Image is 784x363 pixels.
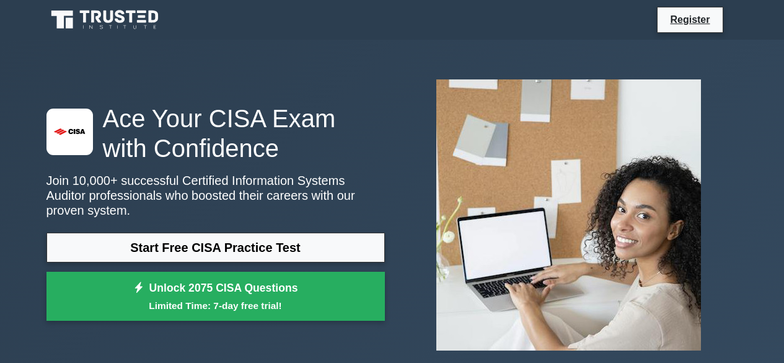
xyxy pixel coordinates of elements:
[46,173,385,218] p: Join 10,000+ successful Certified Information Systems Auditor professionals who boosted their car...
[46,104,385,163] h1: Ace Your CISA Exam with Confidence
[663,12,717,27] a: Register
[46,272,385,321] a: Unlock 2075 CISA QuestionsLimited Time: 7-day free trial!
[46,233,385,262] a: Start Free CISA Practice Test
[62,298,369,313] small: Limited Time: 7-day free trial!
